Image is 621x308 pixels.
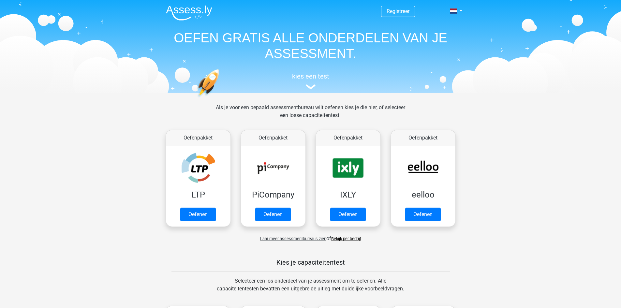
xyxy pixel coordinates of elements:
[255,208,291,221] a: Oefenen
[161,72,461,80] h5: kies een test
[331,236,361,241] a: Bekijk per bedrijf
[211,277,410,301] div: Selecteer een los onderdeel van je assessment om te oefenen. Alle capaciteitentesten bevatten een...
[197,69,244,128] img: oefenen
[161,72,461,90] a: kies een test
[171,258,450,266] h5: Kies je capaciteitentest
[405,208,441,221] a: Oefenen
[161,229,461,242] div: of
[260,236,326,241] span: Laat meer assessmentbureaus zien
[166,5,212,21] img: Assessly
[387,8,409,14] a: Registreer
[211,104,410,127] div: Als je voor een bepaald assessmentbureau wilt oefenen kies je die hier, of selecteer een losse ca...
[161,30,461,61] h1: OEFEN GRATIS ALLE ONDERDELEN VAN JE ASSESSMENT.
[306,84,316,89] img: assessment
[330,208,366,221] a: Oefenen
[180,208,216,221] a: Oefenen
